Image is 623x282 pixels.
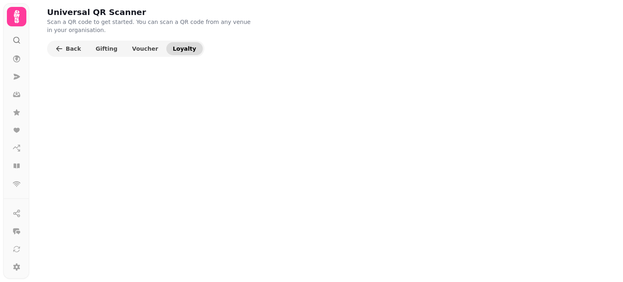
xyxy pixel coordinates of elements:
[47,6,203,18] h2: Universal QR Scanner
[66,46,81,52] span: Back
[47,18,255,34] p: Scan a QR code to get started. You can scan a QR code from any venue in your organisation.
[96,46,118,52] span: Gifting
[126,42,165,55] button: Voucher
[89,42,124,55] button: Gifting
[166,42,203,55] button: Loyalty
[49,42,88,55] button: Back
[132,46,158,52] span: Voucher
[173,46,196,52] span: Loyalty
